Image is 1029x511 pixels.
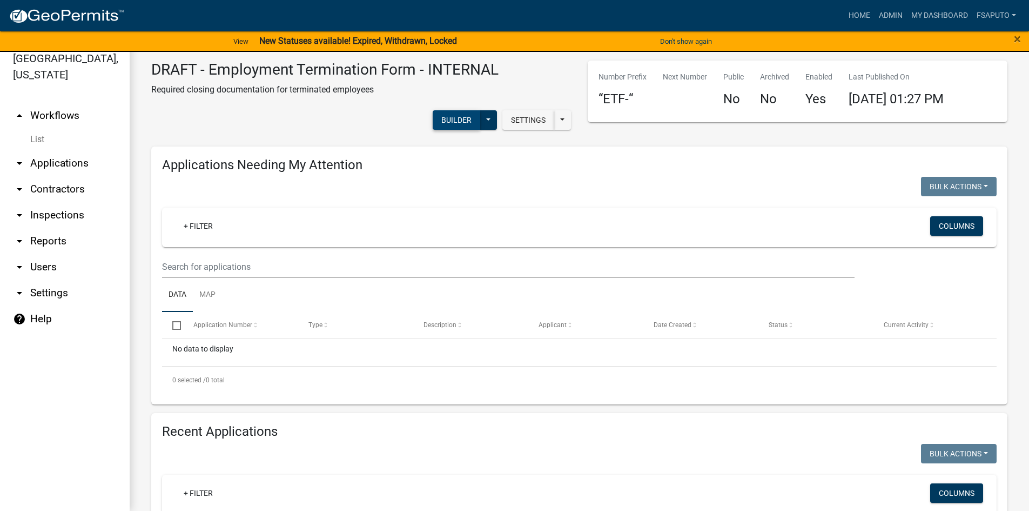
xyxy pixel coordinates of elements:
[884,321,929,329] span: Current Activity
[760,91,789,107] h4: No
[162,424,997,440] h4: Recent Applications
[13,235,26,248] i: arrow_drop_down
[539,321,567,329] span: Applicant
[769,321,788,329] span: Status
[259,36,457,46] strong: New Statuses available! Expired, Withdrawn, Locked
[162,367,997,394] div: 0 total
[433,110,480,130] button: Builder
[423,321,456,329] span: Description
[921,177,997,196] button: Bulk Actions
[13,209,26,222] i: arrow_drop_down
[805,71,832,83] p: Enabled
[193,278,222,313] a: Map
[183,312,298,338] datatable-header-cell: Application Number
[873,312,988,338] datatable-header-cell: Current Activity
[849,71,944,83] p: Last Published On
[921,444,997,463] button: Bulk Actions
[151,61,499,79] h3: DRAFT - Employment Termination Form - INTERNAL
[175,216,221,236] a: + Filter
[875,5,907,26] a: Admin
[907,5,972,26] a: My Dashboard
[162,312,183,338] datatable-header-cell: Select
[502,110,554,130] button: Settings
[849,91,944,107] span: [DATE] 01:27 PM
[805,91,832,107] h4: Yes
[1014,32,1021,45] button: Close
[656,32,716,50] button: Don't show again
[723,91,744,107] h4: No
[151,83,499,96] p: Required closing documentation for terminated employees
[308,321,322,329] span: Type
[930,483,983,503] button: Columns
[643,312,758,338] datatable-header-cell: Date Created
[193,321,252,329] span: Application Number
[930,216,983,236] button: Columns
[298,312,413,338] datatable-header-cell: Type
[13,287,26,300] i: arrow_drop_down
[760,71,789,83] p: Archived
[13,109,26,122] i: arrow_drop_up
[723,71,744,83] p: Public
[13,313,26,326] i: help
[175,483,221,503] a: + Filter
[162,157,997,173] h4: Applications Needing My Attention
[13,157,26,170] i: arrow_drop_down
[598,71,647,83] p: Number Prefix
[598,91,647,107] h4: “ETF-“
[413,312,528,338] datatable-header-cell: Description
[162,256,855,278] input: Search for applications
[172,376,206,384] span: 0 selected /
[13,261,26,274] i: arrow_drop_down
[758,312,873,338] datatable-header-cell: Status
[972,5,1020,26] a: fsaputo
[229,32,253,50] a: View
[13,183,26,196] i: arrow_drop_down
[844,5,875,26] a: Home
[1014,31,1021,47] span: ×
[162,278,193,313] a: Data
[654,321,691,329] span: Date Created
[528,312,643,338] datatable-header-cell: Applicant
[162,339,997,366] div: No data to display
[663,71,707,83] p: Next Number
